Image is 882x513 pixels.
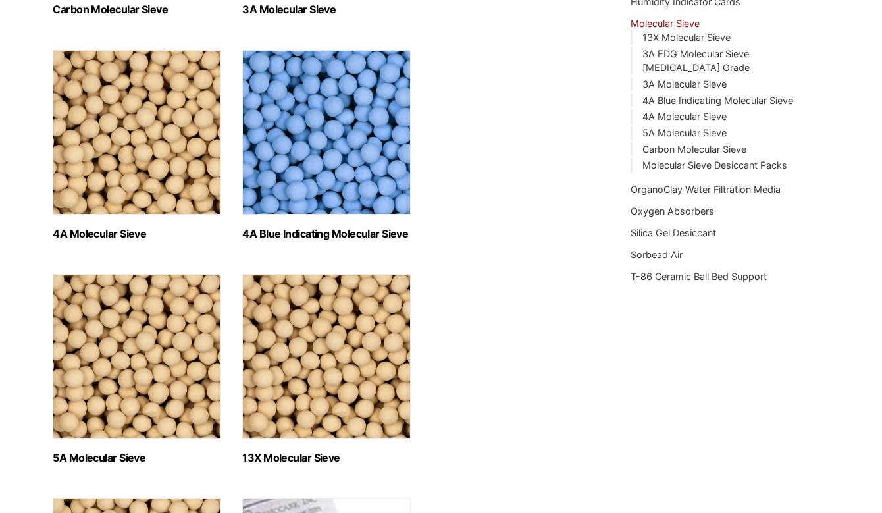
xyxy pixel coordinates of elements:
[242,274,411,464] a: Visit product category 13X Molecular Sieve
[242,3,411,16] h2: 3A Molecular Sieve
[53,50,221,215] img: 4A Molecular Sieve
[631,227,716,238] a: Silica Gel Desiccant
[642,111,727,122] a: 4A Molecular Sieve
[631,18,700,29] a: Molecular Sieve
[631,249,683,260] a: Sorbead Air
[53,3,221,16] h2: Carbon Molecular Sieve
[53,274,221,439] img: 5A Molecular Sieve
[242,228,411,240] h2: 4A Blue Indicating Molecular Sieve
[642,32,731,43] a: 13X Molecular Sieve
[53,50,221,240] a: Visit product category 4A Molecular Sieve
[631,271,767,282] a: T-86 Ceramic Ball Bed Support
[631,184,781,195] a: OrganoClay Water Filtration Media
[642,78,727,90] a: 3A Molecular Sieve
[242,50,411,215] img: 4A Blue Indicating Molecular Sieve
[242,50,411,240] a: Visit product category 4A Blue Indicating Molecular Sieve
[53,228,221,240] h2: 4A Molecular Sieve
[53,452,221,464] h2: 5A Molecular Sieve
[642,127,727,138] a: 5A Molecular Sieve
[642,95,793,106] a: 4A Blue Indicating Molecular Sieve
[242,274,411,439] img: 13X Molecular Sieve
[642,48,750,74] a: 3A EDG Molecular Sieve [MEDICAL_DATA] Grade
[53,274,221,464] a: Visit product category 5A Molecular Sieve
[631,205,714,217] a: Oxygen Absorbers
[642,144,746,155] a: Carbon Molecular Sieve
[642,159,787,171] a: Molecular Sieve Desiccant Packs
[242,452,411,464] h2: 13X Molecular Sieve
